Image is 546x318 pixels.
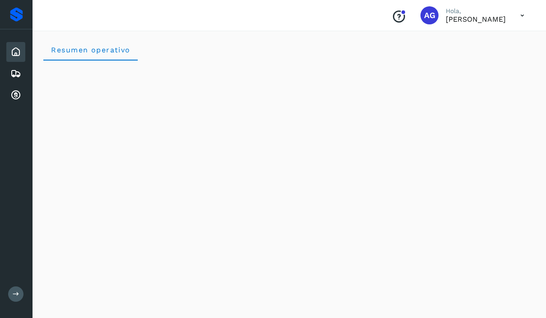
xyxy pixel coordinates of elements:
p: Hola, [446,7,506,15]
span: Resumen operativo [51,46,131,54]
p: ANABEL GARCÍA ANAYA [446,15,506,23]
div: Inicio [6,42,25,62]
div: Cuentas por cobrar [6,85,25,105]
div: Embarques [6,64,25,84]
